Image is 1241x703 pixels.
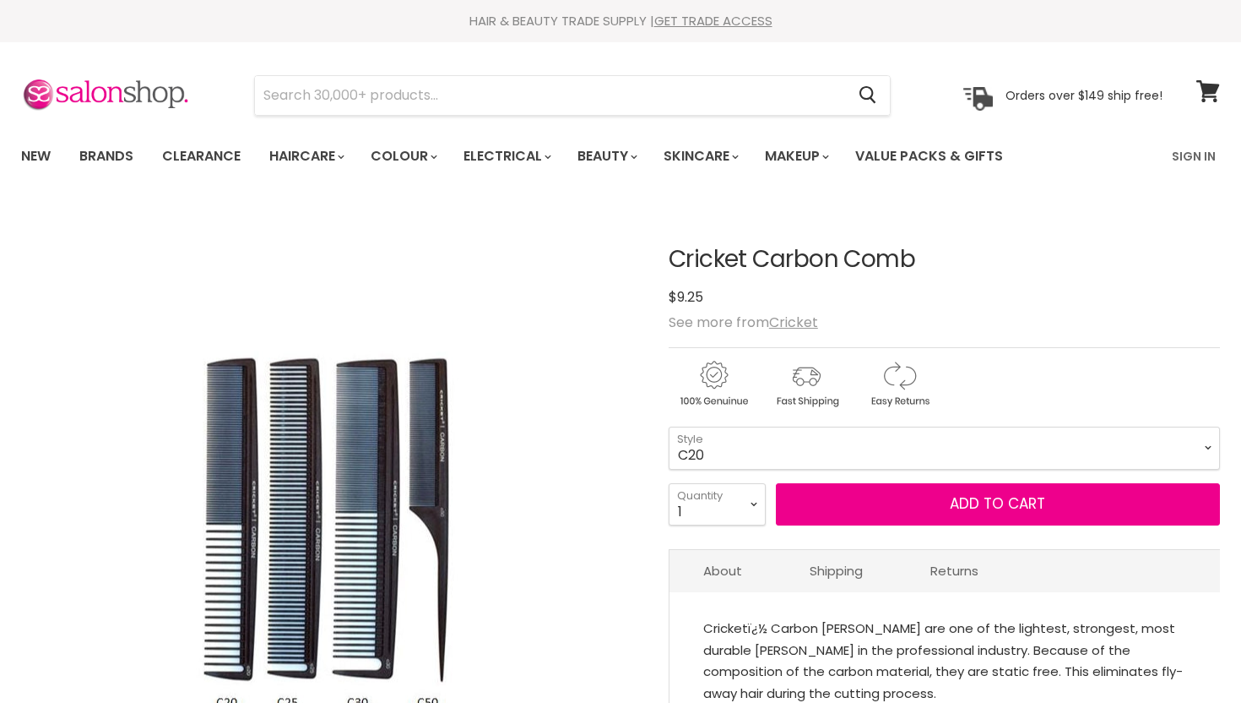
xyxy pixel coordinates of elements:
[654,12,772,30] a: GET TRADE ACCESS
[669,358,758,410] img: genuine.gif
[8,132,1089,181] ul: Main menu
[669,550,776,591] a: About
[1005,87,1162,102] p: Orders over $149 ship free!
[776,550,897,591] a: Shipping
[8,139,63,174] a: New
[769,313,818,332] a: Cricket
[451,139,561,174] a: Electrical
[854,358,944,410] img: returns.gif
[669,483,766,526] select: Quantity
[254,75,891,116] form: Product
[149,139,253,174] a: Clearance
[1162,139,1226,174] a: Sign In
[257,139,355,174] a: Haircare
[897,550,1012,591] a: Returns
[752,139,839,174] a: Makeup
[67,139,146,174] a: Brands
[669,247,1220,273] h1: Cricket Carbon Comb
[843,139,1016,174] a: Value Packs & Gifts
[950,493,1045,514] span: Add to cart
[669,313,818,332] span: See more from
[358,139,447,174] a: Colour
[761,358,851,410] img: shipping.gif
[776,483,1220,526] button: Add to cart
[845,76,890,115] button: Search
[565,139,648,174] a: Beauty
[669,287,703,307] span: $9.25
[255,76,845,115] input: Search
[651,139,749,174] a: Skincare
